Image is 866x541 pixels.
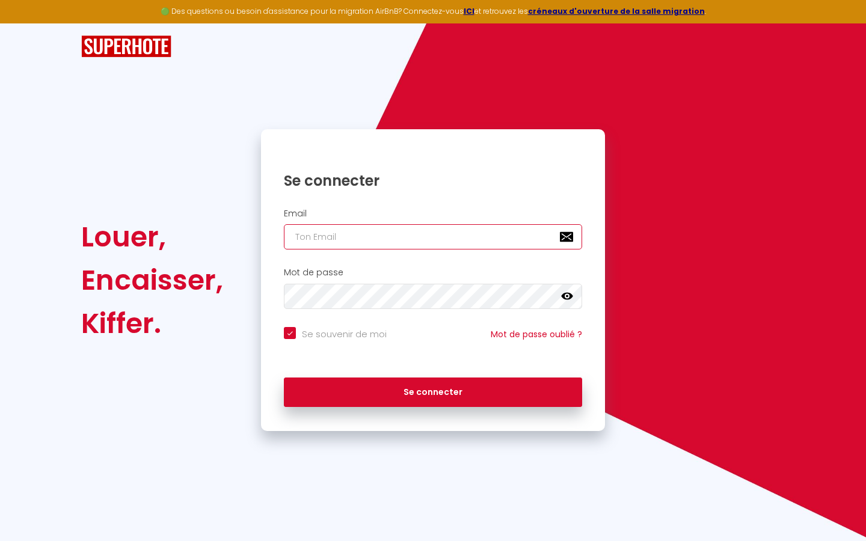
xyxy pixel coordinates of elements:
[284,377,582,408] button: Se connecter
[284,267,582,278] h2: Mot de passe
[284,224,582,249] input: Ton Email
[464,6,474,16] a: ICI
[81,35,171,58] img: SuperHote logo
[81,302,223,345] div: Kiffer.
[491,328,582,340] a: Mot de passe oublié ?
[10,5,46,41] button: Ouvrir le widget de chat LiveChat
[528,6,705,16] a: créneaux d'ouverture de la salle migration
[81,215,223,258] div: Louer,
[81,258,223,302] div: Encaisser,
[284,171,582,190] h1: Se connecter
[284,209,582,219] h2: Email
